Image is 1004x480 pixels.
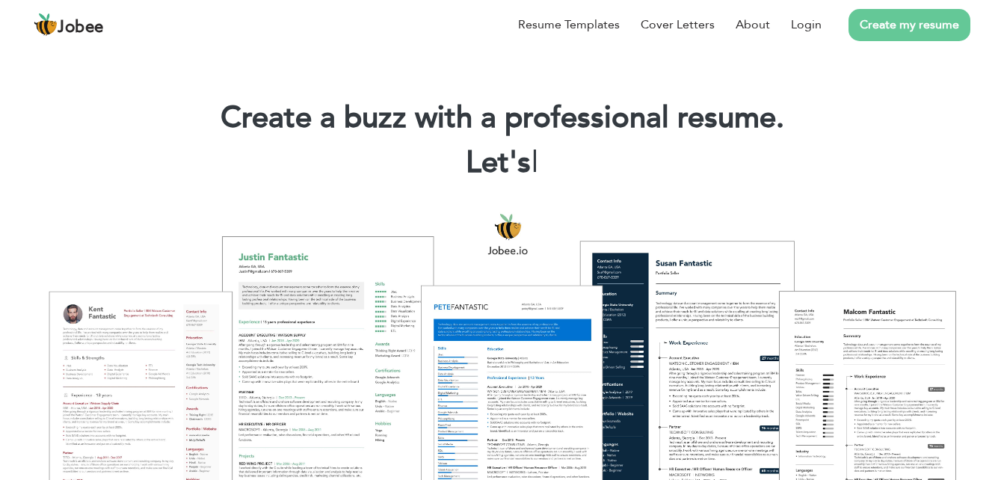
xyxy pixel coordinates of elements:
[34,13,58,37] img: jobee.io
[532,142,538,183] span: |
[518,16,620,34] a: Resume Templates
[849,9,970,41] a: Create my resume
[34,13,104,37] a: Jobee
[22,99,982,138] h1: Create a buzz with a professional resume.
[58,19,104,36] span: Jobee
[22,144,982,182] h2: Let's
[791,16,822,34] a: Login
[736,16,770,34] a: About
[641,16,715,34] a: Cover Letters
